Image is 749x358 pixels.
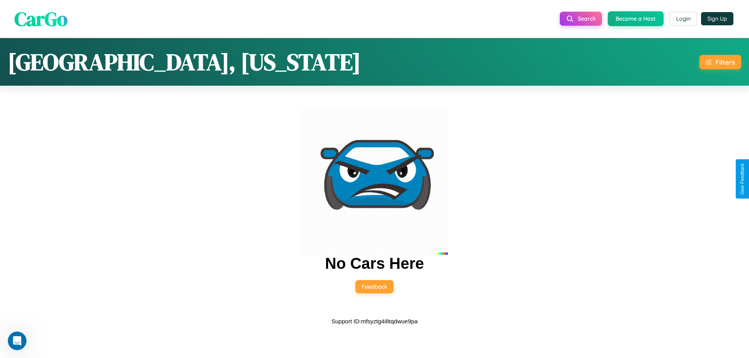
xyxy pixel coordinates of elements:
button: Search [560,12,602,26]
img: car [301,108,448,255]
iframe: Intercom live chat [8,332,27,350]
button: Become a Host [608,11,664,26]
button: Feedback [355,280,394,293]
p: Support ID: mfsyztg4i8tqdwue9pa [332,316,418,326]
div: Give Feedback [740,163,745,195]
h2: No Cars Here [325,255,424,272]
button: Filters [699,55,741,69]
button: Sign Up [701,12,733,25]
span: CarGo [14,5,67,32]
span: Search [578,15,596,22]
h1: [GEOGRAPHIC_DATA], [US_STATE] [8,46,361,78]
button: Login [669,12,697,26]
div: Filters [715,58,735,66]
